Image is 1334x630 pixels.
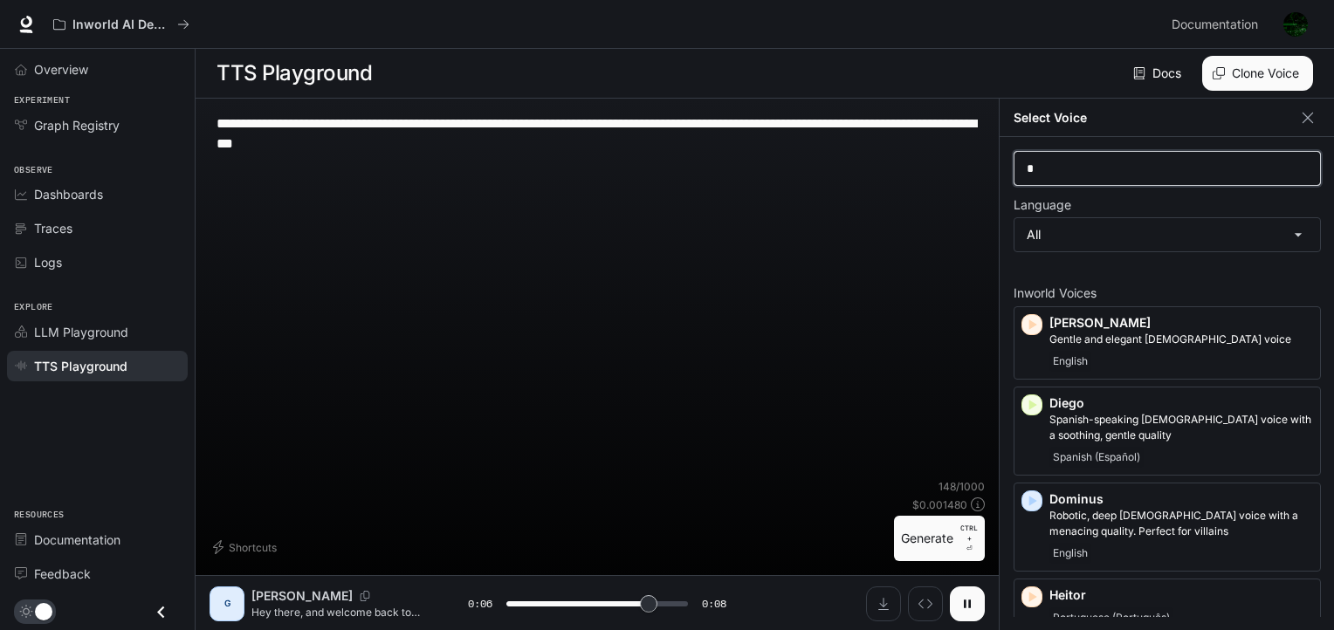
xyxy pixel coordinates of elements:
span: English [1049,351,1091,372]
span: Portuguese (Português) [1049,607,1173,628]
p: Hey there, and welcome back to the show! We've got a fascinating episode lined up [DATE], includi... [251,605,426,620]
span: Dark mode toggle [35,601,52,620]
a: Logs [7,247,188,277]
p: Spanish-speaking male voice with a soothing, gentle quality [1049,412,1313,443]
p: [PERSON_NAME] [251,587,353,605]
a: TTS Playground [7,351,188,381]
img: User avatar [1283,12,1308,37]
a: Feedback [7,558,188,589]
p: ⏎ [960,523,978,554]
div: G [213,590,241,618]
p: Gentle and elegant female voice [1049,332,1313,347]
span: 0:08 [702,595,726,613]
span: Logs [34,253,62,271]
button: All workspaces [45,7,197,42]
a: Overview [7,54,188,85]
span: Documentation [1172,14,1258,36]
p: 148 / 1000 [939,479,985,494]
span: 0:06 [468,595,492,613]
p: Inworld Voices [1014,287,1321,299]
p: Dominus [1049,490,1313,508]
span: Spanish (Español) [1049,447,1144,468]
button: Download audio [866,586,901,621]
span: LLM Playground [34,323,128,341]
span: Documentation [34,531,120,549]
p: Language [1014,199,1071,211]
button: Close drawer [141,594,181,630]
button: Clone Voice [1202,56,1313,91]
p: Robotic, deep male voice with a menacing quality. Perfect for villains [1049,508,1313,539]
span: English [1049,543,1091,564]
span: TTS Playground [34,357,127,375]
a: Documentation [1165,7,1271,42]
button: User avatar [1278,7,1313,42]
h1: TTS Playground [217,56,372,91]
p: $ 0.001480 [912,497,967,512]
span: Overview [34,60,88,79]
p: [PERSON_NAME] [1049,314,1313,332]
button: Copy Voice ID [353,591,377,601]
button: Inspect [908,586,943,621]
button: GenerateCTRL +⏎ [894,516,985,561]
span: Graph Registry [34,116,120,134]
a: Traces [7,213,188,243]
span: Traces [34,219,72,237]
p: CTRL + [960,523,978,544]
p: Inworld AI Demos [72,17,170,32]
div: All [1014,218,1320,251]
span: Dashboards [34,185,103,203]
a: LLM Playground [7,317,188,347]
a: Documentation [7,524,188,555]
a: Docs [1130,56,1188,91]
p: Heitor [1049,586,1313,604]
button: Shortcuts [210,533,284,561]
a: Graph Registry [7,110,188,140]
a: Dashboards [7,179,188,209]
p: Diego [1049,394,1313,412]
span: Feedback [34,565,91,583]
